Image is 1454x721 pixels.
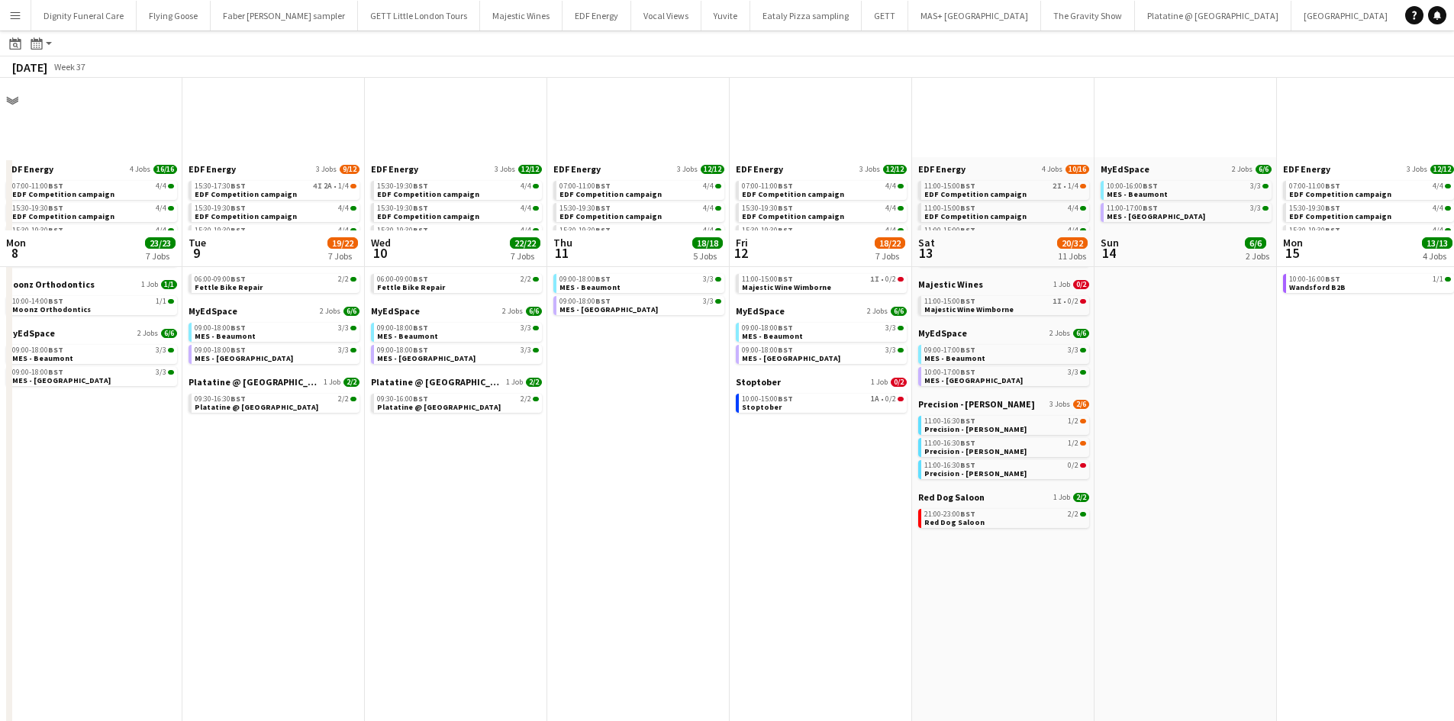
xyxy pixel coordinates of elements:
[6,278,177,290] a: Moonz Orthodontics1 Job1/1
[377,331,438,341] span: MES - Beaumont
[1325,225,1340,235] span: BST
[195,204,246,212] span: 15:30-19:30
[736,163,907,175] a: EDF Energy3 Jobs12/12
[377,323,539,340] a: 09:00-18:00BST3/3MES - Beaumont
[859,165,880,174] span: 3 Jobs
[195,225,356,243] a: 15:30-19:30BST4/4EDF Competition campaign
[195,182,356,190] div: •
[559,274,721,291] a: 09:00-18:00BST3/3MES - Beaumont
[1073,329,1089,338] span: 6/6
[1283,256,1454,296] div: Wandsford B2B1 Job1/110:00-16:00BST1/1Wandsford B2B
[31,1,137,31] button: Dignity Funeral Care
[371,163,542,175] a: EDF Energy3 Jobs12/12
[1289,182,1340,190] span: 07:00-11:00
[742,204,793,212] span: 15:30-19:30
[778,181,793,191] span: BST
[12,189,114,199] span: EDF Competition campaign
[885,324,896,332] span: 3/3
[918,163,966,175] span: EDF Energy
[48,225,63,235] span: BST
[924,346,975,354] span: 09:00-17:00
[521,182,531,190] span: 4/4
[377,282,445,292] span: Fettle Bike Repair
[1042,165,1062,174] span: 4 Jobs
[703,298,714,305] span: 3/3
[908,1,1041,31] button: MAS+ [GEOGRAPHIC_DATA]
[313,182,322,190] span: 4I
[48,296,63,306] span: BST
[1256,165,1272,174] span: 6/6
[559,182,611,190] span: 07:00-11:00
[12,369,63,376] span: 09:00-18:00
[195,189,297,199] span: EDF Competition campaign
[156,227,166,234] span: 4/4
[371,163,542,256] div: EDF Energy3 Jobs12/1215:30-19:30BST4/4EDF Competition campaign15:30-19:30BST4/4EDF Competition ca...
[480,1,563,31] button: Majestic Wines
[358,1,480,31] button: GETT Little London Tours
[1068,182,1078,190] span: 1/4
[12,353,73,363] span: MES - Beaumont
[1053,280,1070,289] span: 1 Job
[1289,189,1391,199] span: EDF Competition campaign
[736,256,907,305] div: Majestic Wines1 Job0/211:00-15:00BST1I•0/2Majestic Wine Wimborne
[701,1,750,31] button: Yuvite
[553,256,724,318] div: MyEdSpace2 Jobs6/609:00-18:00BST3/3MES - Beaumont09:00-18:00BST3/3MES - [GEOGRAPHIC_DATA]
[521,227,531,234] span: 4/4
[1433,204,1443,212] span: 4/4
[742,275,793,283] span: 11:00-15:00
[195,346,246,354] span: 09:00-18:00
[338,346,349,354] span: 3/3
[521,346,531,354] span: 3/3
[924,189,1027,199] span: EDF Competition campaign
[12,375,111,385] span: MES - Southside
[867,307,888,316] span: 2 Jobs
[918,327,1089,339] a: MyEdSpace2 Jobs6/6
[563,1,631,31] button: EDF Energy
[495,165,515,174] span: 3 Jobs
[1107,211,1205,221] span: MES - Southside
[521,324,531,332] span: 3/3
[1143,203,1158,213] span: BST
[156,346,166,354] span: 3/3
[6,163,177,175] a: EDF Energy4 Jobs16/16
[6,327,177,339] a: MyEdSpace2 Jobs6/6
[924,182,1086,190] div: •
[924,225,1086,243] a: 11:00-15:00BST4/4EDF Competition campaign
[195,345,356,362] a: 09:00-18:00BST3/3MES - [GEOGRAPHIC_DATA]
[1433,275,1443,283] span: 1/1
[918,278,1089,290] a: Majestic Wines1 Job0/2
[161,329,177,338] span: 6/6
[371,305,542,317] a: MyEdSpace2 Jobs6/6
[195,181,356,198] a: 15:30-17:30BST4I2A•1/4EDF Competition campaign
[1291,1,1401,31] button: [GEOGRAPHIC_DATA]
[742,353,840,363] span: MES - Southside
[189,163,236,175] span: EDF Energy
[778,203,793,213] span: BST
[377,211,479,221] span: EDF Competition campaign
[885,227,896,234] span: 4/4
[1283,163,1330,175] span: EDF Energy
[924,211,1027,221] span: EDF Competition campaign
[338,182,349,190] span: 1/4
[924,204,975,212] span: 11:00-15:00
[1068,346,1078,354] span: 3/3
[924,367,1086,385] a: 10:00-17:00BST3/3MES - [GEOGRAPHIC_DATA]
[885,346,896,354] span: 3/3
[891,307,907,316] span: 6/6
[736,305,907,376] div: MyEdSpace2 Jobs6/609:00-18:00BST3/3MES - Beaumont09:00-18:00BST3/3MES - [GEOGRAPHIC_DATA]
[559,204,611,212] span: 15:30-19:30
[161,280,177,289] span: 1/1
[924,298,1086,305] div: •
[1107,203,1269,220] a: 11:00-17:00BST3/3MES - [GEOGRAPHIC_DATA]
[6,278,95,290] span: Moonz Orthodontics
[742,324,793,332] span: 09:00-18:00
[338,275,349,283] span: 2/2
[595,203,611,213] span: BST
[559,225,721,243] a: 15:30-19:30BST4/4EDF Competition campaign
[1068,298,1078,305] span: 0/2
[778,345,793,355] span: BST
[231,225,246,235] span: BST
[12,227,63,234] span: 15:30-19:30
[195,275,246,283] span: 06:00-09:00
[559,227,611,234] span: 15:30-19:30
